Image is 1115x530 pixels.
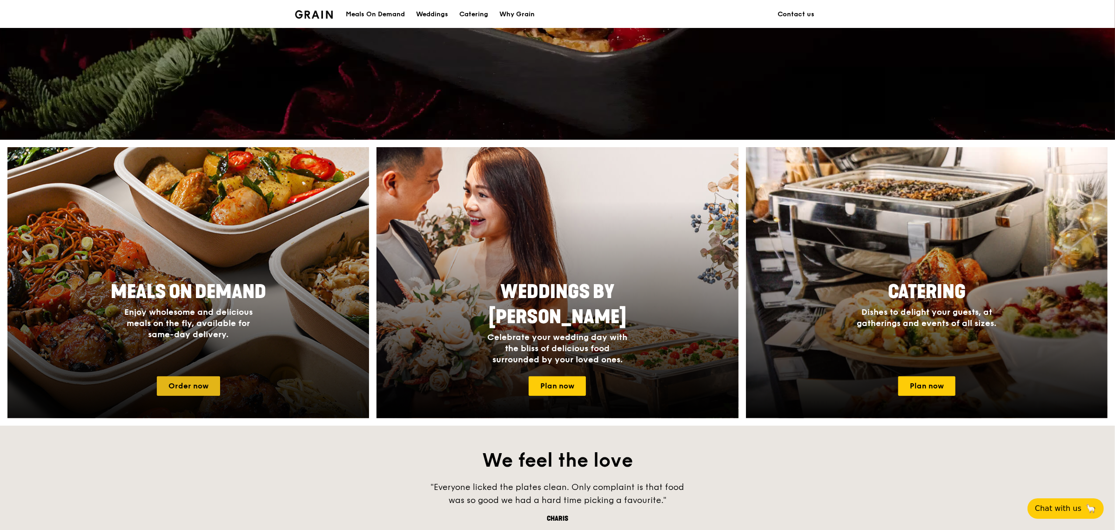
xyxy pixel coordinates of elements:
[898,376,955,396] a: Plan now
[459,0,488,28] div: Catering
[494,0,540,28] a: Why Grain
[124,307,253,340] span: Enjoy wholesome and delicious meals on the fly, available for same-day delivery.
[416,0,448,28] div: Weddings
[746,147,1108,418] img: catering-card.e1cfaf3e.jpg
[487,332,627,365] span: Celebrate your wedding day with the bliss of delicious food surrounded by your loved ones.
[772,0,820,28] a: Contact us
[1085,503,1096,514] span: 🦙
[7,147,369,418] a: Meals On DemandEnjoy wholesome and delicious meals on the fly, available for same-day delivery.Or...
[376,147,738,418] img: weddings-card.4f3003b8.jpg
[454,0,494,28] a: Catering
[418,514,697,523] div: Charis
[346,0,405,28] div: Meals On Demand
[410,0,454,28] a: Weddings
[529,376,586,396] a: Plan now
[157,376,220,396] a: Order now
[499,0,535,28] div: Why Grain
[111,281,266,303] span: Meals On Demand
[489,281,626,328] span: Weddings by [PERSON_NAME]
[418,481,697,507] div: "Everyone licked the plates clean. Only complaint is that food was so good we had a hard time pic...
[1028,498,1104,519] button: Chat with us🦙
[888,281,966,303] span: Catering
[1035,503,1081,514] span: Chat with us
[295,10,333,19] img: Grain
[376,147,738,418] a: Weddings by [PERSON_NAME]Celebrate your wedding day with the bliss of delicious food surrounded b...
[746,147,1108,418] a: CateringDishes to delight your guests, at gatherings and events of all sizes.Plan now
[857,307,996,328] span: Dishes to delight your guests, at gatherings and events of all sizes.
